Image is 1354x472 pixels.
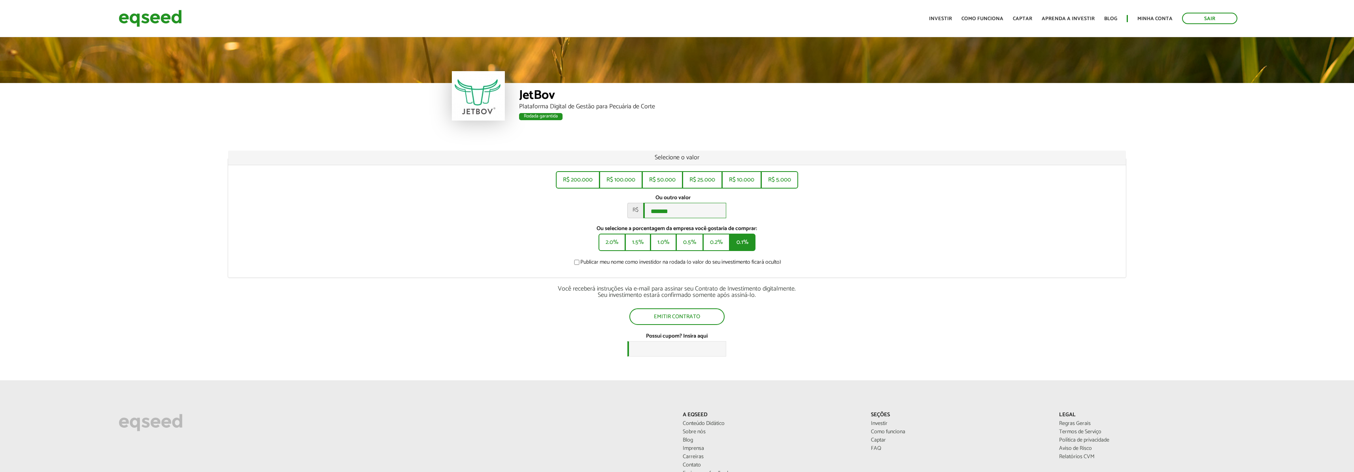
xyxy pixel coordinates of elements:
[1182,13,1237,24] a: Sair
[871,446,1047,451] a: FAQ
[1104,16,1117,21] a: Blog
[871,429,1047,435] a: Como funciona
[683,454,859,460] a: Carreiras
[1059,429,1235,435] a: Termos de Serviço
[1059,446,1235,451] a: Aviso de Risco
[234,226,1120,232] label: Ou selecione a porcentagem da empresa você gostaria de comprar:
[676,234,703,251] button: 0.5%
[1013,16,1032,21] a: Captar
[228,286,1126,298] div: Você receberá instruções via e-mail para assinar seu Contrato de Investimento digitalmente. Seu i...
[625,234,651,251] button: 1.5%
[629,308,725,325] button: Emitir contrato
[650,234,676,251] button: 1.0%
[519,113,563,120] div: Rodada garantida
[1059,412,1235,419] p: Legal
[961,16,1003,21] a: Como funciona
[683,429,859,435] a: Sobre nós
[871,438,1047,443] a: Captar
[729,234,755,251] button: 0.1%
[1137,16,1173,21] a: Minha conta
[627,203,643,218] span: R$
[572,260,781,268] label: Publicar meu nome como investidor na rodada (o valor do seu investimento ficará oculto)
[646,334,708,339] label: Possui cupom? Insira aqui
[929,16,952,21] a: Investir
[683,446,859,451] a: Imprensa
[1042,16,1095,21] a: Aprenda a investir
[703,234,730,251] button: 0.2%
[655,152,699,163] span: Selecione o valor
[682,171,722,189] button: R$ 25.000
[519,89,903,104] div: JetBov
[683,412,859,419] p: A EqSeed
[683,463,859,468] a: Contato
[1059,454,1235,460] a: Relatórios CVM
[642,171,683,189] button: R$ 50.000
[599,234,625,251] button: 2.0%
[871,412,1047,419] p: Seções
[871,421,1047,427] a: Investir
[1059,438,1235,443] a: Política de privacidade
[599,171,642,189] button: R$ 100.000
[683,421,859,427] a: Conteúdo Didático
[655,195,691,201] label: Ou outro valor
[1059,421,1235,427] a: Regras Gerais
[519,104,903,110] div: Plataforma Digital de Gestão para Pecuária de Corte
[683,438,859,443] a: Blog
[761,171,798,189] button: R$ 5.000
[722,171,761,189] button: R$ 10.000
[119,8,182,29] img: EqSeed
[556,171,600,189] button: R$ 200.000
[570,260,584,265] input: Publicar meu nome como investidor na rodada (o valor do seu investimento ficará oculto)
[119,412,183,433] img: EqSeed Logo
